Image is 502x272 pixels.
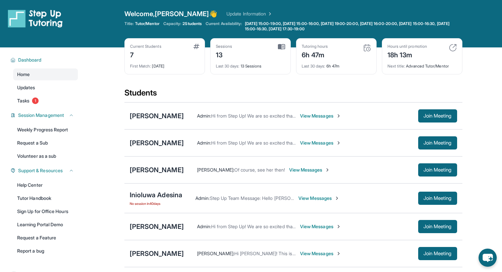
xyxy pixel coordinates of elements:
img: card [278,44,285,50]
span: Tutor/Mentor [135,21,159,26]
span: View Messages [298,195,340,202]
a: Request a Sub [13,137,78,149]
span: Tasks [17,97,29,104]
img: Chevron-Right [325,167,330,173]
div: 7 [130,49,161,60]
span: Join Meeting [423,252,452,256]
span: No session in 40 days [130,201,183,206]
a: Help Center [13,179,78,191]
span: First Match : [130,64,151,68]
a: Volunteer as a sub [13,150,78,162]
button: Join Meeting [418,247,457,260]
a: [DATE] 15:00-19:00, [DATE] 15:00-16:00, [DATE] 19:00-20:00, [DATE] 16:00-20:00, [DATE] 15:00-16:3... [244,21,462,32]
a: Update Information [226,11,273,17]
div: 13 [216,49,232,60]
img: Chevron-Right [336,224,341,229]
img: Chevron-Right [336,251,341,256]
img: card [363,44,371,52]
span: Support & Resources [18,167,63,174]
span: Capacity: [163,21,182,26]
div: 13 Sessions [216,60,285,69]
span: Updates [17,84,35,91]
a: Request a Feature [13,232,78,244]
span: Home [17,71,30,78]
img: Chevron-Right [334,196,340,201]
span: Last 30 days : [216,64,240,68]
button: chat-button [479,249,497,267]
div: Tutoring hours [302,44,328,49]
a: Learning Portal Demo [13,219,78,231]
span: Join Meeting [423,168,452,172]
button: Join Meeting [418,220,457,233]
span: Of course, see her then! [234,167,285,173]
a: Updates [13,82,78,94]
span: View Messages [300,140,341,146]
div: 6h 47m [302,60,371,69]
button: Session Management [16,112,74,119]
span: Dashboard [18,57,42,63]
span: Title: [124,21,134,26]
div: [PERSON_NAME] [130,222,184,231]
img: card [449,44,457,52]
a: Home [13,68,78,80]
span: Session Management [18,112,64,119]
span: Admin : [195,195,210,201]
a: Weekly Progress Report [13,124,78,136]
span: Last 30 days : [302,64,325,68]
span: Admin : [197,224,211,229]
span: 1 [32,97,39,104]
button: Join Meeting [418,192,457,205]
a: Tutor Handbook [13,192,78,204]
button: Join Meeting [418,163,457,177]
div: Hours until promotion [387,44,427,49]
span: View Messages [289,167,330,173]
span: Hi [PERSON_NAME]! This is [PERSON_NAME] mom.we are ok that Day and Time for Tutor.thank you [234,251,443,256]
span: Join Meeting [423,114,452,118]
div: [PERSON_NAME] [130,111,184,121]
span: View Messages [300,113,341,119]
img: card [193,44,199,49]
a: Report a bug [13,245,78,257]
div: Inioluwa Adesina [130,190,183,200]
button: Dashboard [16,57,74,63]
div: 18h 13m [387,49,427,60]
div: Current Students [130,44,161,49]
span: [DATE] 15:00-19:00, [DATE] 15:00-16:00, [DATE] 19:00-20:00, [DATE] 16:00-20:00, [DATE] 15:00-16:3... [245,21,461,32]
span: Join Meeting [423,141,452,145]
span: Welcome, [PERSON_NAME] 👋 [124,9,218,18]
span: Join Meeting [423,225,452,229]
div: Students [124,88,462,102]
div: [DATE] [130,60,199,69]
div: 6h 47m [302,49,328,60]
span: [PERSON_NAME] : [197,251,234,256]
a: Sign Up for Office Hours [13,205,78,217]
img: logo [8,9,63,28]
span: Next title : [387,64,405,68]
button: Support & Resources [16,167,74,174]
div: [PERSON_NAME] [130,165,184,175]
span: Admin : [197,140,211,146]
div: [PERSON_NAME] [130,138,184,148]
img: Chevron-Right [336,113,341,119]
div: Advanced Tutor/Mentor [387,60,457,69]
span: [PERSON_NAME] : [197,167,234,173]
img: Chevron Right [266,11,273,17]
div: Sessions [216,44,232,49]
span: View Messages [300,223,341,230]
span: Join Meeting [423,196,452,200]
a: Tasks1 [13,95,78,107]
span: Current Availability: [206,21,242,32]
img: Chevron-Right [336,140,341,146]
span: Admin : [197,113,211,119]
button: Join Meeting [418,136,457,150]
span: 2 Students [183,21,202,26]
button: Join Meeting [418,109,457,122]
div: [PERSON_NAME] [130,249,184,258]
span: View Messages [300,250,341,257]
